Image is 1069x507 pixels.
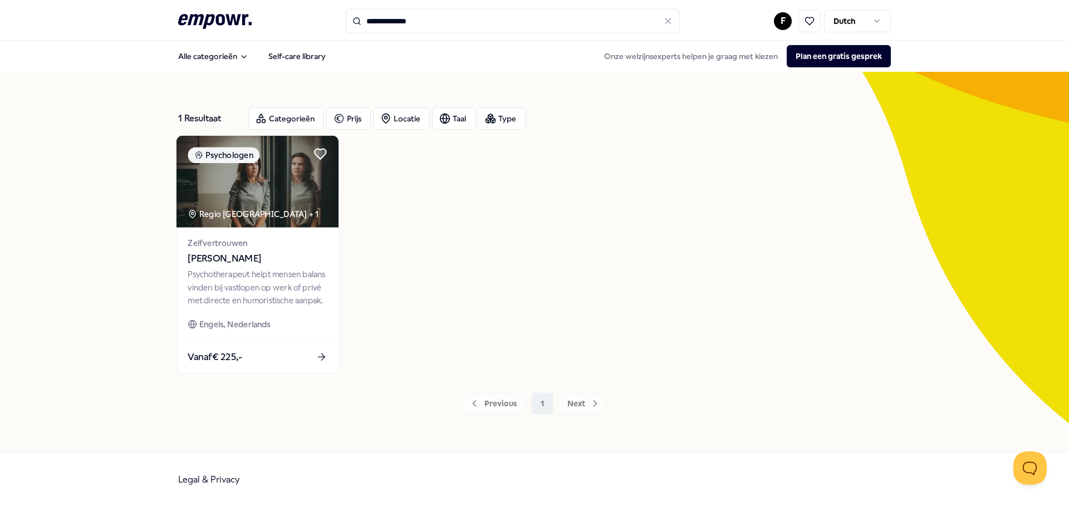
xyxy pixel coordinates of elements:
[774,12,792,30] button: F
[432,107,475,130] button: Taal
[188,147,259,163] div: Psychologen
[188,252,327,266] span: [PERSON_NAME]
[178,474,240,485] a: Legal & Privacy
[188,268,327,307] div: Psychotherapeut helpt mensen balans vinden bij vastlopen op werk of privé met directe en humorist...
[326,107,371,130] button: Prijs
[169,45,335,67] nav: Main
[1013,451,1047,485] iframe: Help Scout Beacon - Open
[188,208,318,220] div: Regio [GEOGRAPHIC_DATA] + 1
[199,318,271,331] span: Engels, Nederlands
[188,350,242,364] span: Vanaf € 225,-
[259,45,335,67] a: Self-care library
[176,136,339,228] img: package image
[478,107,526,130] button: Type
[346,9,680,33] input: Search for products, categories or subcategories
[169,45,257,67] button: Alle categorieën
[248,107,324,130] button: Categorieën
[178,107,239,130] div: 1 Resultaat
[373,107,430,130] button: Locatie
[787,45,891,67] button: Plan een gratis gesprek
[176,135,340,374] a: package imagePsychologenRegio [GEOGRAPHIC_DATA] + 1Zelfvertrouwen[PERSON_NAME]Psychotherapeut hel...
[188,237,327,249] span: Zelfvertrouwen
[595,45,891,67] div: Onze welzijnsexperts helpen je graag met kiezen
